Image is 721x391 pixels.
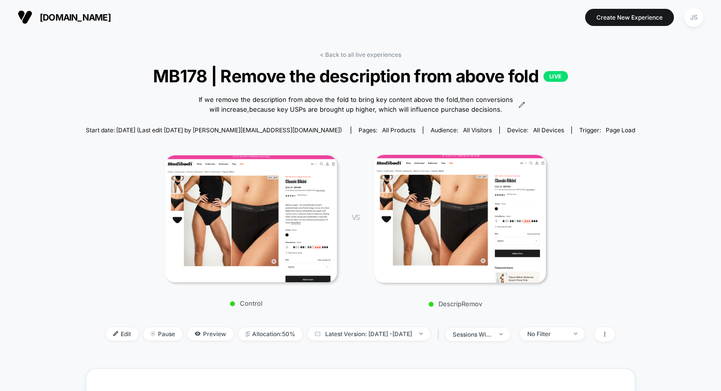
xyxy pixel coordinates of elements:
button: Create New Experience [585,9,674,26]
img: Visually logo [18,10,32,24]
img: end [151,331,155,336]
img: end [574,333,577,335]
div: Trigger: [579,126,635,134]
img: end [419,333,423,335]
img: rebalance [246,331,250,337]
img: end [499,333,503,335]
span: [DOMAIN_NAME] [40,12,111,23]
img: DescripRemov main [374,155,546,283]
span: MB178 | Remove the description from above fold [113,66,608,86]
span: all products [382,126,415,134]
span: Edit [106,327,138,341]
span: Pause [143,327,182,341]
p: Control [160,299,332,307]
span: VS [352,213,360,221]
p: LIVE [543,71,568,82]
span: Latest Version: [DATE] - [DATE] [308,327,430,341]
span: Page Load [606,126,635,134]
button: JS [681,7,706,27]
div: No Filter [527,330,566,338]
span: All Visitors [463,126,492,134]
div: JS [684,8,703,27]
img: calendar [315,331,320,336]
div: Pages: [359,126,415,134]
div: sessions with impression [453,331,492,338]
span: Preview [187,327,233,341]
span: | [435,327,445,342]
img: edit [113,331,118,336]
span: Device: [499,126,571,134]
div: Audience: [431,126,492,134]
span: all devices [533,126,564,134]
a: < Back to all live experiences [320,51,401,58]
img: Control main [165,155,337,282]
span: Allocation: 50% [238,327,303,341]
span: If we remove the description from above the fold to bring key content above the fold,then convers... [196,95,516,114]
p: DescripRemov [369,300,541,308]
span: Start date: [DATE] (Last edit [DATE] by [PERSON_NAME][EMAIL_ADDRESS][DOMAIN_NAME]) [86,126,342,134]
button: [DOMAIN_NAME] [15,9,114,25]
